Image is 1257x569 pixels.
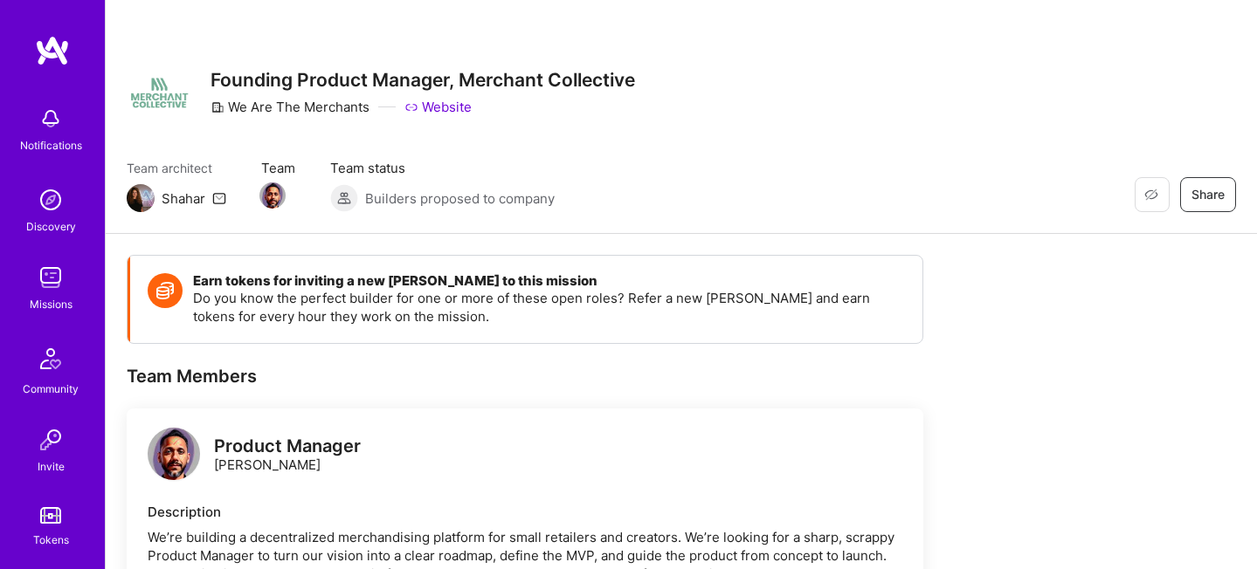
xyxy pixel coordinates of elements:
[261,159,295,177] span: Team
[148,428,200,484] a: logo
[211,100,224,114] i: icon CompanyGray
[33,422,68,457] img: Invite
[35,35,70,66] img: logo
[33,182,68,217] img: discovery
[38,457,65,476] div: Invite
[214,437,361,456] div: Product Manager
[193,289,905,326] p: Do you know the perfect builder for one or more of these open roles? Refer a new [PERSON_NAME] an...
[127,61,190,124] img: Company Logo
[30,295,73,313] div: Missions
[127,159,226,177] span: Team architect
[404,98,472,116] a: Website
[1144,188,1158,202] i: icon EyeClosed
[148,273,183,308] img: Token icon
[212,191,226,205] i: icon Mail
[33,260,68,295] img: teamwork
[1191,186,1225,203] span: Share
[33,101,68,136] img: bell
[211,69,635,91] h3: Founding Product Manager, Merchant Collective
[330,159,555,177] span: Team status
[23,380,79,398] div: Community
[148,503,902,521] div: Description
[26,217,76,236] div: Discovery
[211,98,370,116] div: We Are The Merchants
[30,338,72,380] img: Community
[20,136,82,154] div: Notifications
[214,437,361,474] div: [PERSON_NAME]
[127,365,923,387] div: Team Members
[148,428,200,480] img: logo
[40,507,61,524] img: tokens
[127,184,155,212] img: Team Architect
[330,184,358,212] img: Builders proposed to company
[33,531,69,549] div: Tokens
[162,189,205,208] div: Shahar
[259,182,286,209] img: Team Member Avatar
[193,273,905,289] h4: Earn tokens for inviting a new [PERSON_NAME] to this mission
[1180,177,1236,212] button: Share
[261,181,284,210] a: Team Member Avatar
[365,189,555,208] span: Builders proposed to company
